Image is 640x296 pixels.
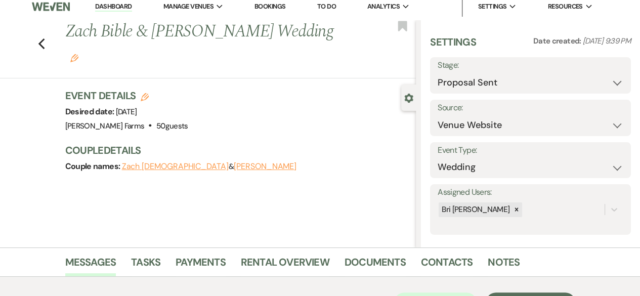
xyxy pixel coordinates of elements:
span: Desired date: [65,106,116,117]
a: Bookings [254,2,286,11]
span: Resources [547,2,582,12]
span: Analytics [367,2,400,12]
span: 50 guests [156,121,188,131]
button: Close lead details [404,93,413,102]
h3: Couple Details [65,143,406,157]
label: Assigned Users: [438,185,623,200]
h1: Zach Bible & [PERSON_NAME] Wedding [65,20,342,68]
button: Edit [70,53,78,62]
a: Messages [65,254,116,276]
button: Zach [DEMOGRAPHIC_DATA] [122,162,229,171]
label: Event Type: [438,143,623,158]
label: Stage: [438,58,623,73]
a: Tasks [131,254,160,276]
a: Notes [488,254,520,276]
label: Source: [438,101,623,115]
a: Documents [345,254,406,276]
span: [DATE] [116,107,137,117]
a: Payments [176,254,226,276]
span: [DATE] 9:39 PM [583,36,631,46]
h3: Settings [430,35,476,57]
span: & [122,161,297,172]
span: [PERSON_NAME] Farms [65,121,145,131]
a: Contacts [421,254,473,276]
h3: Event Details [65,89,188,103]
span: Settings [478,2,506,12]
a: To Do [317,2,336,11]
span: Manage Venues [163,2,214,12]
button: [PERSON_NAME] [234,162,296,171]
div: Bri [PERSON_NAME] [439,202,511,217]
span: Date created: [533,36,583,46]
span: Couple names: [65,161,122,172]
a: Rental Overview [241,254,329,276]
a: Dashboard [95,2,132,12]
